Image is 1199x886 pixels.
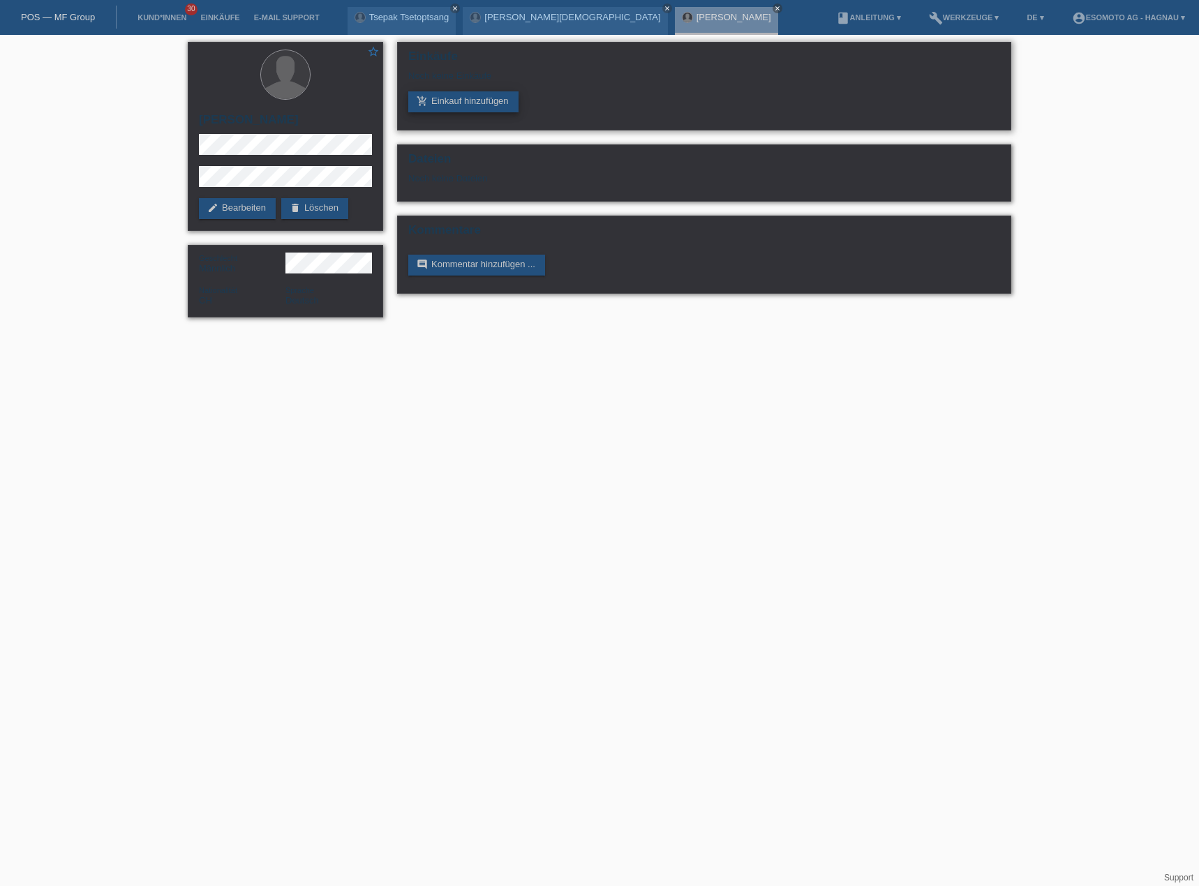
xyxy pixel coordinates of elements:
[199,198,276,219] a: editBearbeiten
[450,3,460,13] a: close
[281,198,348,219] a: deleteLöschen
[836,11,850,25] i: book
[1065,13,1192,22] a: account_circleEsomoto AG - Hagnau ▾
[285,286,314,294] span: Sprache
[199,254,237,262] span: Geschlecht
[199,295,212,306] span: Schweiz
[1020,13,1050,22] a: DE ▾
[367,45,380,58] i: star_border
[408,255,545,276] a: commentKommentar hinzufügen ...
[408,50,1000,70] h2: Einkäufe
[199,113,372,134] h2: [PERSON_NAME]
[290,202,301,213] i: delete
[408,70,1000,91] div: Noch keine Einkäufe
[829,13,908,22] a: bookAnleitung ▾
[408,91,519,112] a: add_shopping_cartEinkauf hinzufügen
[417,259,428,270] i: comment
[1072,11,1086,25] i: account_circle
[1164,873,1193,883] a: Support
[664,5,671,12] i: close
[452,5,459,12] i: close
[285,295,319,306] span: Deutsch
[21,12,95,22] a: POS — MF Group
[773,3,782,13] a: close
[207,202,218,213] i: edit
[199,253,285,273] div: Männlich
[929,11,943,25] i: build
[131,13,193,22] a: Kund*innen
[193,13,246,22] a: Einkäufe
[408,152,1000,173] h2: Dateien
[484,12,660,22] a: [PERSON_NAME][DEMOGRAPHIC_DATA]
[369,12,449,22] a: Tsepak Tsetoptsang
[697,12,771,22] a: [PERSON_NAME]
[408,223,1000,244] h2: Kommentare
[408,173,835,183] div: Noch keine Dateien
[185,3,198,15] span: 30
[367,45,380,60] a: star_border
[774,5,781,12] i: close
[662,3,672,13] a: close
[199,286,237,294] span: Nationalität
[247,13,327,22] a: E-Mail Support
[417,96,428,107] i: add_shopping_cart
[922,13,1006,22] a: buildWerkzeuge ▾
